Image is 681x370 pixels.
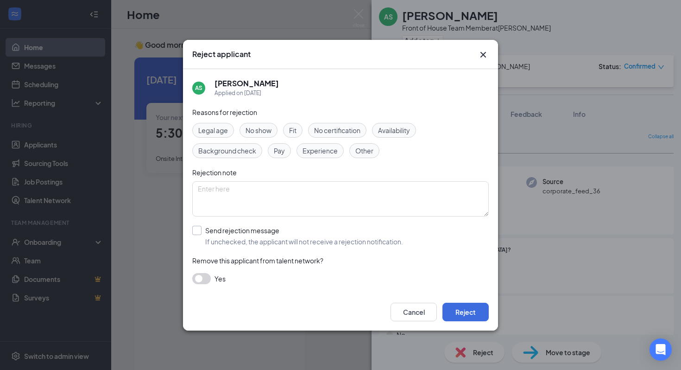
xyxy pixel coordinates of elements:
span: Fit [289,125,296,135]
span: Yes [214,273,226,284]
span: Experience [303,146,338,156]
span: Legal age [198,125,228,135]
span: Pay [274,146,285,156]
div: Applied on [DATE] [214,89,279,98]
button: Close [478,49,489,60]
button: Reject [442,303,489,321]
div: Open Intercom Messenger [649,338,672,361]
button: Cancel [391,303,437,321]
div: AS [195,84,202,92]
span: Rejection note [192,168,237,177]
span: Remove this applicant from talent network? [192,256,323,265]
span: No certification [314,125,360,135]
span: Availability [378,125,410,135]
h3: Reject applicant [192,49,251,59]
span: Background check [198,146,256,156]
h5: [PERSON_NAME] [214,78,279,89]
span: No show [246,125,271,135]
span: Reasons for rejection [192,108,257,116]
span: Other [355,146,373,156]
svg: Cross [478,49,489,60]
